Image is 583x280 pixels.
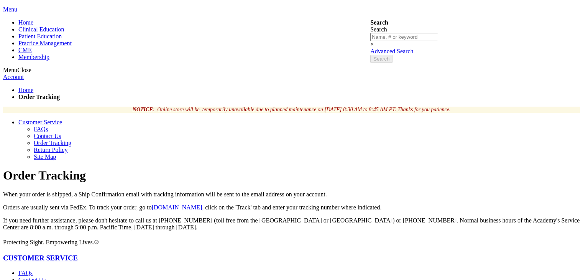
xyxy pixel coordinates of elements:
div: × [370,41,438,48]
span: Membership [18,54,49,60]
p: Orders are usually sent via FedEx. To track your order, go to , click on the 'Track' tab and ente... [3,204,580,211]
a: [DOMAIN_NAME] [152,204,202,211]
em: : Online store will be temporarily unavailable due to planned maintenance on [DATE] 8:30 AM to 8:... [133,107,451,112]
span: Search [373,56,389,62]
span: Clinical Education [18,26,64,33]
a: Order Tracking [34,140,71,146]
span: Practice Management [18,40,72,46]
strong: Search [370,19,388,26]
button: Search [370,55,392,63]
span: Patient Education [18,33,62,40]
span: Home [18,19,33,26]
a: Advanced Search [370,48,413,54]
input: Name, # or keyword [370,33,438,41]
span: Order Tracking [3,168,86,182]
a: Return Policy [34,147,67,153]
a: Contact Us [34,133,61,139]
a: CUSTOMER SERVICE [3,254,78,262]
strong: Order Tracking [18,94,60,100]
span: Search [370,26,387,33]
p: When your order is shipped, a Ship Confirmation email with tracking information will be sent to t... [3,191,580,198]
a: FAQs [18,270,33,276]
span: Close [17,67,31,73]
a: FAQs [34,126,48,132]
span: CME [18,47,32,53]
a: Menu [3,6,17,13]
h4: Protecting Sight. Empowering Lives.® [3,239,580,246]
span: Menu [3,67,17,73]
strong: NOTICE [133,107,153,112]
a: Customer Service [18,119,62,125]
a: Home [18,87,33,93]
a: Site Map [34,153,56,160]
a: Account [3,74,24,80]
p: If you need further assistance, please don't hesitate to call us at [PHONE_NUMBER] (toll free fro... [3,217,580,231]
